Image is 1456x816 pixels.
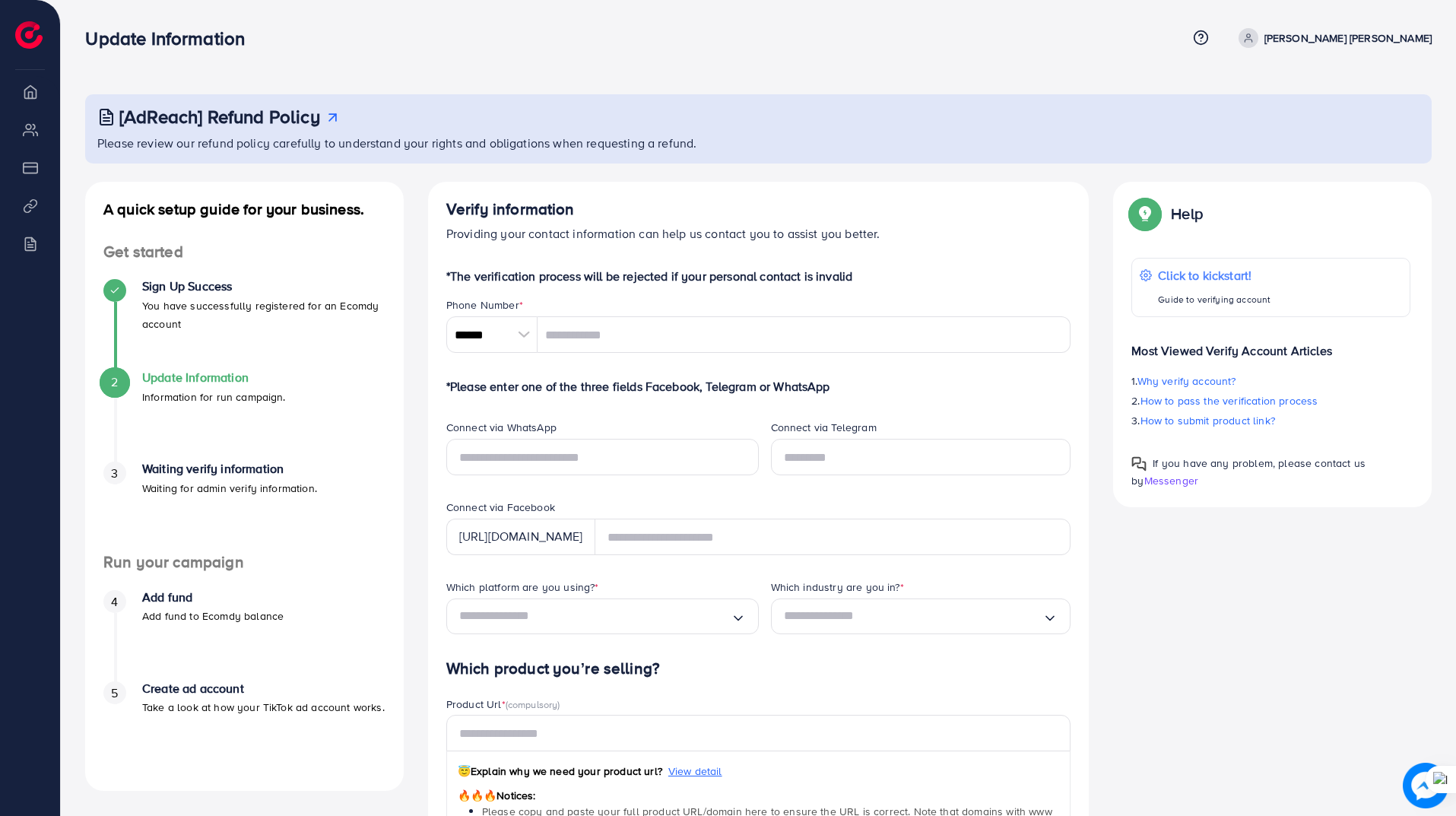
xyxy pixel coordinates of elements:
[771,579,904,595] label: Which industry are you in?
[446,599,759,634] div: Search for option
[142,479,317,497] p: Waiting for admin verify information.
[85,243,404,262] h4: Get started
[459,605,731,628] input: Search for option
[1232,28,1432,48] a: [PERSON_NAME] [PERSON_NAME]
[111,373,118,391] span: 2
[446,697,560,712] label: Product Url
[85,370,404,462] li: Update Information
[1140,413,1275,428] span: How to submit product link?
[1140,393,1318,408] span: How to pass the verification process
[446,224,1071,243] p: Providing your contact information can help us contact you to assist you better.
[446,420,557,435] label: Connect via WhatsApp
[446,519,595,555] div: [URL][DOMAIN_NAME]
[111,593,118,611] span: 4
[97,134,1423,152] p: Please review our refund policy carefully to understand your rights and obligations when requesti...
[446,267,1071,285] p: *The verification process will be rejected if your personal contact is invalid
[446,659,1071,678] h4: Which product you’re selling?
[458,788,536,803] span: Notices:
[784,605,1043,628] input: Search for option
[142,297,385,333] p: You have successfully registered for an Ecomdy account
[1158,266,1270,284] p: Click to kickstart!
[142,388,286,406] p: Information for run campaign.
[142,279,385,294] h4: Sign Up Success
[446,297,523,313] label: Phone Number
[1158,291,1270,309] p: Guide to verifying account
[458,764,662,779] span: Explain why we need your product url?
[446,500,555,515] label: Connect via Facebook
[668,764,722,779] span: View detail
[1403,763,1448,808] img: image
[458,788,496,803] span: 🔥🔥🔥
[1171,205,1203,223] p: Help
[85,553,404,572] h4: Run your campaign
[1131,392,1410,410] p: 2.
[142,590,284,605] h4: Add fund
[1264,29,1432,47] p: [PERSON_NAME] [PERSON_NAME]
[446,200,1071,219] h4: Verify information
[771,420,877,435] label: Connect via Telegram
[1144,473,1198,488] span: Messenger
[1131,329,1410,360] p: Most Viewed Verify Account Articles
[1131,200,1159,227] img: Popup guide
[142,698,385,716] p: Take a look at how your TikTok ad account works.
[85,681,404,773] li: Create ad account
[111,465,118,482] span: 3
[85,590,404,681] li: Add fund
[142,607,284,625] p: Add fund to Ecomdy balance
[1131,411,1410,430] p: 3.
[111,684,118,702] span: 5
[142,370,286,385] h4: Update Information
[1131,456,1366,488] span: If you have any problem, please contact us by
[85,200,404,218] h4: A quick setup guide for your business.
[446,377,1071,395] p: *Please enter one of the three fields Facebook, Telegram or WhatsApp
[458,764,471,779] span: 😇
[1137,373,1236,389] span: Why verify account?
[119,106,320,128] h3: [AdReach] Refund Policy
[1131,456,1147,472] img: Popup guide
[85,279,404,370] li: Sign Up Success
[1131,372,1410,390] p: 1.
[506,697,560,711] span: (compulsory)
[85,27,257,49] h3: Update Information
[142,462,317,476] h4: Waiting verify information
[85,462,404,553] li: Waiting verify information
[446,579,599,595] label: Which platform are you using?
[771,599,1071,634] div: Search for option
[142,681,385,696] h4: Create ad account
[15,21,43,49] img: logo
